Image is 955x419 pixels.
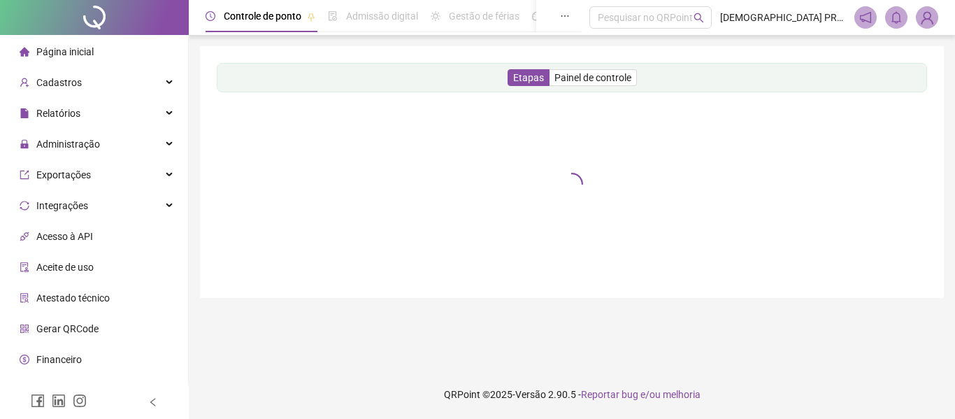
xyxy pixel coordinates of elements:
span: Admissão digital [346,10,418,22]
span: Gestão de férias [449,10,519,22]
span: Central de ajuda [36,385,107,396]
span: Administração [36,139,100,150]
span: Painel de controle [554,72,631,83]
span: left [148,397,158,407]
span: file-done [328,11,338,21]
span: notification [859,11,872,24]
span: dollar [20,355,29,364]
span: Cadastros [36,77,82,88]
span: audit [20,262,29,272]
img: 92426 [917,7,938,28]
span: clock-circle [206,11,215,21]
span: home [20,47,29,57]
span: Controle de ponto [224,10,301,22]
span: lock [20,139,29,149]
span: Aceite de uso [36,262,94,273]
span: ellipsis [560,11,570,21]
span: linkedin [52,394,66,408]
span: instagram [73,394,87,408]
span: Integrações [36,200,88,211]
span: Atestado técnico [36,292,110,304]
span: sun [431,11,440,21]
span: api [20,232,29,241]
span: Acesso à API [36,231,93,242]
span: export [20,170,29,180]
footer: QRPoint © 2025 - 2.90.5 - [189,370,955,419]
span: loading [557,169,587,199]
span: Financeiro [36,354,82,365]
span: Etapas [513,72,544,83]
span: bell [890,11,903,24]
span: Reportar bug e/ou melhoria [581,389,701,400]
span: dashboard [532,11,542,21]
span: file [20,108,29,118]
span: Gerar QRCode [36,323,99,334]
span: [DEMOGRAPHIC_DATA] PRATA - DMZ ADMINISTRADORA [720,10,846,25]
span: user-add [20,78,29,87]
span: Versão [515,389,546,400]
span: solution [20,293,29,303]
span: search [694,13,704,23]
span: facebook [31,394,45,408]
span: sync [20,201,29,211]
span: Exportações [36,169,91,180]
span: qrcode [20,324,29,334]
span: Página inicial [36,46,94,57]
span: pushpin [307,13,315,21]
span: Relatórios [36,108,80,119]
